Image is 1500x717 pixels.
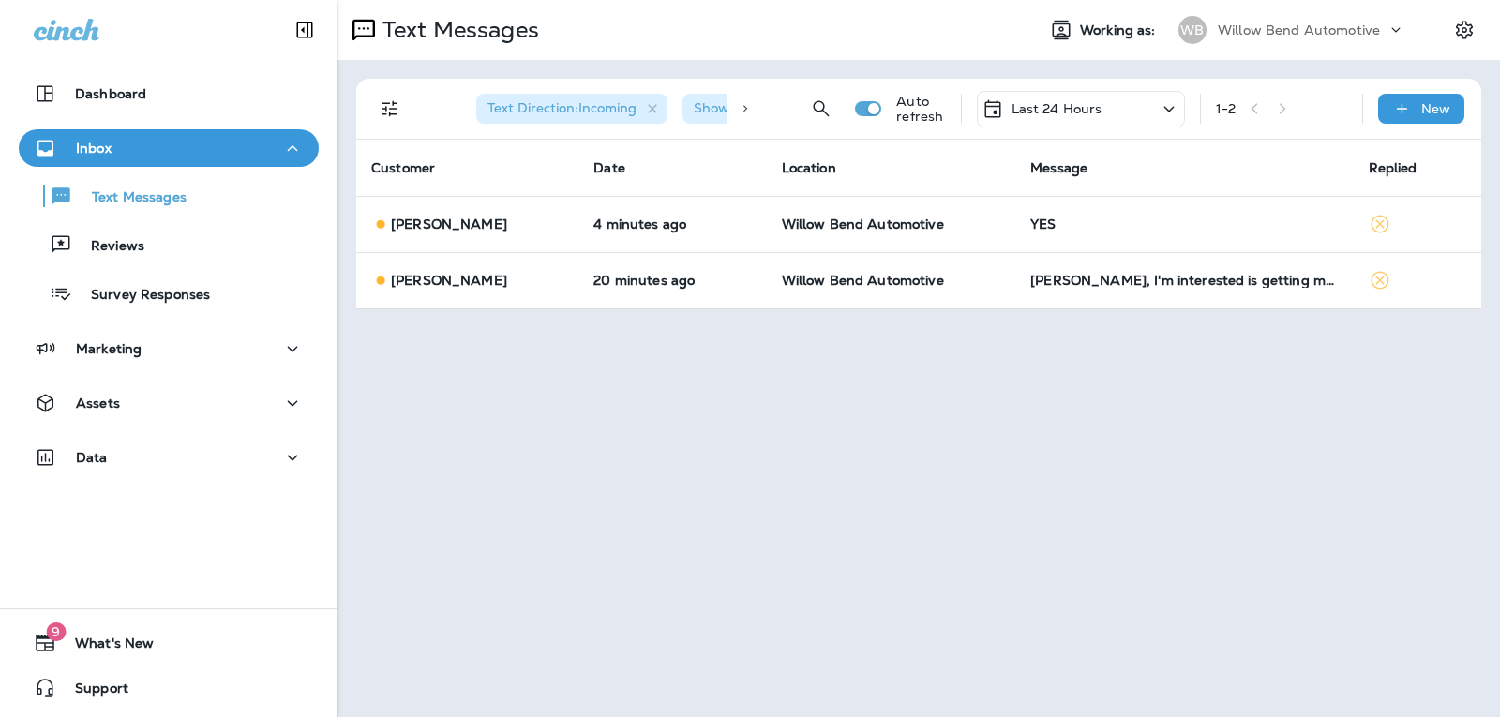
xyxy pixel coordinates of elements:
div: 1 - 2 [1216,101,1236,116]
p: Last 24 Hours [1012,101,1102,116]
button: Collapse Sidebar [278,11,331,49]
span: Willow Bend Automotive [782,216,944,232]
span: What's New [56,635,154,658]
p: Marketing [76,341,142,356]
span: Replied [1369,159,1417,176]
button: Reviews [19,225,319,264]
div: WB [1178,16,1207,44]
p: Data [76,450,108,465]
span: Message [1030,159,1087,176]
button: Marketing [19,330,319,367]
p: Text Messages [375,16,539,44]
button: Support [19,669,319,707]
p: Assets [76,396,120,411]
p: Survey Responses [72,287,210,305]
div: YES [1030,217,1338,232]
p: Reviews [72,238,144,256]
button: Settings [1447,13,1481,47]
div: Show Start/Stop/Unsubscribe:true [682,94,951,124]
button: Dashboard [19,75,319,112]
p: Aug 13, 2025 11:19 AM [593,217,751,232]
button: Assets [19,384,319,422]
p: New [1421,101,1450,116]
button: Data [19,439,319,476]
span: Willow Bend Automotive [782,272,944,289]
p: Aug 13, 2025 11:03 AM [593,273,751,288]
p: Auto refresh [896,94,945,124]
button: Survey Responses [19,274,319,313]
button: 9What's New [19,624,319,662]
p: Inbox [76,141,112,156]
span: Text Direction : Incoming [487,99,637,116]
button: Filters [371,90,409,127]
div: Text Direction:Incoming [476,94,667,124]
span: Date [593,159,625,176]
p: Willow Bend Automotive [1218,22,1380,37]
span: Show Start/Stop/Unsubscribe : true [694,99,920,116]
span: Customer [371,159,435,176]
p: Text Messages [73,189,187,207]
button: Text Messages [19,176,319,216]
div: Cheri, I'm interested is getting my oil changed in my corvette. How much is it and what oil and f... [1030,273,1338,288]
span: 9 [46,622,66,641]
span: Location [782,159,836,176]
p: Dashboard [75,86,146,101]
p: [PERSON_NAME] [391,273,507,288]
button: Search Messages [802,90,840,127]
button: Inbox [19,129,319,167]
span: Working as: [1080,22,1160,38]
p: [PERSON_NAME] [391,217,507,232]
span: Support [56,680,128,703]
